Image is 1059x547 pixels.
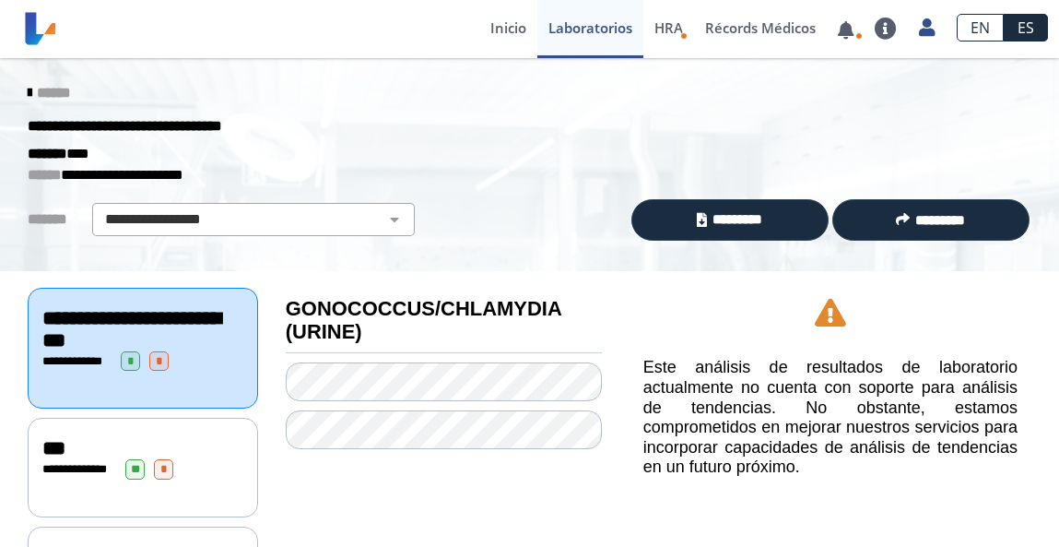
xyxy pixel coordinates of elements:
b: GONOCOCCUS/CHLAMYDIA (URINE) [286,297,561,343]
a: ES [1004,14,1048,42]
iframe: Help widget launcher [895,475,1039,527]
a: EN [957,14,1004,42]
h5: Este análisis de resultados de laboratorio actualmente no cuenta con soporte para análisis de ten... [643,358,1018,478]
span: HRA [654,18,683,37]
